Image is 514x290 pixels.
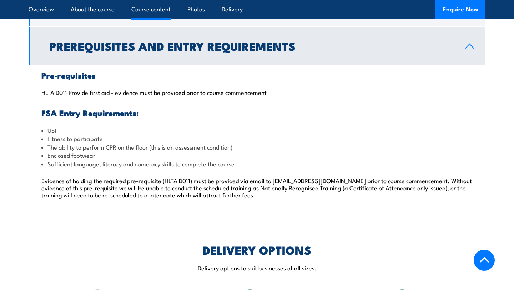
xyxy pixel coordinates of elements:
h3: FSA Entry Requirements: [41,109,473,117]
h2: DELIVERY OPTIONS [203,245,311,255]
li: USI [41,126,473,134]
li: The ability to perform CPR on the floor (this is an assessment condition) [41,143,473,151]
h3: Pre-requisites [41,71,473,79]
li: Enclosed footwear [41,151,473,159]
a: Prerequisites and Entry Requirements [29,27,485,65]
p: HLTAID011 Provide first aid - evidence must be provided prior to course commencement [41,89,473,96]
p: Delivery options to suit businesses of all sizes. [29,264,485,272]
li: Fitness to participate [41,134,473,142]
li: Sufficient language, literacy and numeracy skills to complete the course [41,160,473,168]
h2: Prerequisites and Entry Requirements [49,41,454,51]
p: Evidence of holding the required pre-requisite (HLTAID011) must be provided via email to [EMAIL_A... [41,177,473,198]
